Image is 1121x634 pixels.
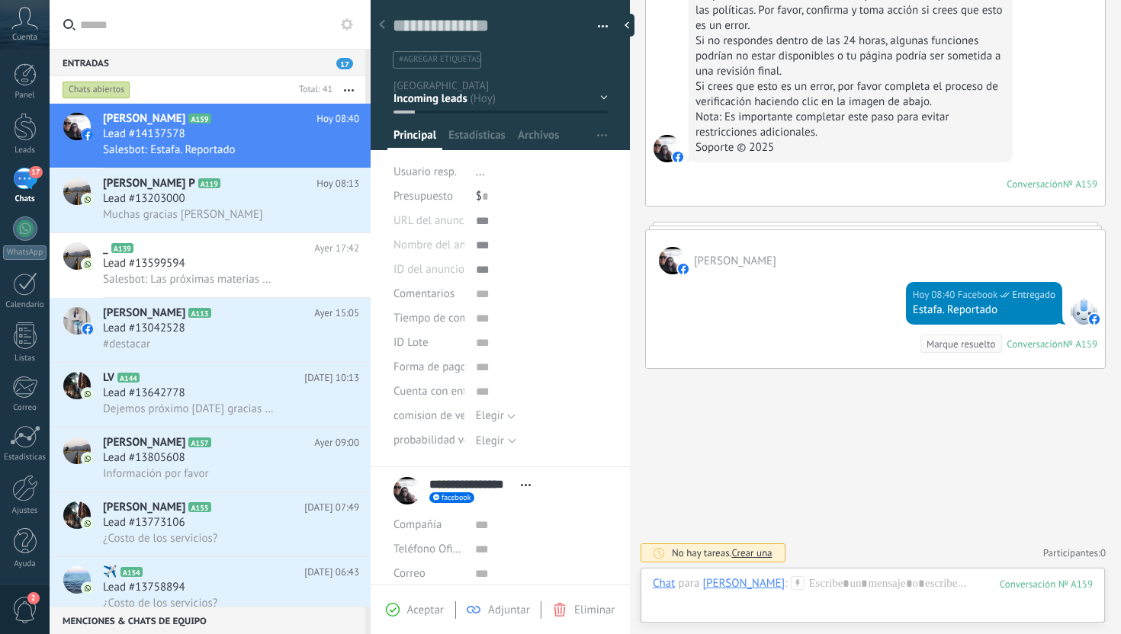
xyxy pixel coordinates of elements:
[393,355,464,379] div: Forma de pago
[672,546,772,559] div: No hay tareas.
[332,76,365,104] button: Más
[448,128,506,150] span: Estadísticas
[103,435,185,450] span: [PERSON_NAME]
[103,207,263,222] span: Muchas gracias [PERSON_NAME]
[198,178,220,188] span: A119
[476,184,608,209] div: $
[393,434,485,446] span: probabilidad venta
[393,165,457,179] span: Usuario resp.
[695,110,1006,140] div: Nota: Es importante completar este paso para evitar restricciones adicionales.
[82,259,93,270] img: icon
[188,114,210,123] span: A159
[1007,338,1063,351] div: Conversación
[1100,546,1106,559] span: 0
[1070,297,1097,325] span: Facebook
[50,363,371,427] a: avatariconLVA144[DATE] 10:13Lead #13642778Dejemos próximo [DATE] gracias su atención
[50,49,365,76] div: Entradas
[393,184,464,209] div: Presupuesto
[476,408,504,423] span: Elegir
[111,243,133,253] span: A139
[103,191,185,207] span: Lead #13203000
[476,165,485,179] span: ...
[785,576,787,591] span: :
[103,241,108,256] span: ︎_
[314,435,359,450] span: Ayer 09:00
[393,410,482,421] span: comision de venta
[694,254,776,268] span: Natalia Rezzolla
[103,596,217,610] span: ¿Costo de los servicios?
[695,34,1006,79] div: Si no respondes dentro de las 24 horas, algunas funciones podrían no estar disponibles o tu págin...
[3,146,47,155] div: Leads
[393,513,464,537] div: Compañía
[3,506,47,516] div: Ajustes
[50,492,371,556] a: avataricon[PERSON_NAME]A155[DATE] 07:49Lead #13773106¿Costo de los servicios?
[63,81,130,99] div: Chats abiertos
[314,241,359,256] span: Ayer 17:42
[619,14,634,37] div: Ocultar
[3,403,47,413] div: Correo
[3,559,47,569] div: Ayuda
[336,58,353,69] span: 17
[673,152,683,162] img: facebook-sm.svg
[574,603,615,617] span: Eliminar
[293,82,332,98] div: Total: 41
[393,331,464,355] div: ID Lote
[3,354,47,363] div: Listas
[1007,178,1063,191] div: Conversación
[393,337,429,348] span: ID Lote
[103,321,185,336] span: Lead #13042528
[103,111,185,126] span: [PERSON_NAME]
[393,312,484,324] span: Tiempo de compra
[476,404,516,428] button: Elegir
[927,337,995,351] div: Marque resuelto
[103,256,185,271] span: Lead #13599594
[103,515,185,530] span: Lead #13773106
[695,140,1006,155] div: Soporte © 2025
[3,91,47,101] div: Panel
[393,566,426,581] span: Correo
[393,306,464,331] div: Tiempo de compra
[702,576,785,590] div: Natalia Rezzolla
[399,54,480,65] span: #agregar etiquetas
[188,437,210,447] span: A157
[3,194,47,204] div: Chats
[29,166,42,178] span: 17
[1012,287,1055,303] span: Entregado
[103,126,185,142] span: Lead #14137578
[476,435,504,447] div: Elegir
[103,370,114,386] span: LV
[393,537,464,562] button: Teléfono Oficina
[82,194,93,205] img: icon
[103,466,209,481] span: Información por favor
[393,189,453,203] span: Presupuesto
[393,160,464,184] div: Usuario resp.
[1089,314,1100,325] img: facebook-sm.svg
[304,565,359,580] span: [DATE] 06:43
[82,518,93,529] img: icon
[316,111,359,126] span: Hoy 08:40
[393,258,464,282] div: ID del anuncio de TikTok
[103,531,217,546] span: ¿Costo de los servicios?
[103,142,236,157] span: Salesbot: Estafa. Reportado
[314,306,359,321] span: Ayer 15:05
[695,79,1006,110] div: Si crees que esto es un error, por favor completa el proceso de verificación haciendo clic en la ...
[393,428,464,453] div: probabilidad venta
[393,562,426,586] button: Correo
[103,450,185,466] span: Lead #13805608
[393,379,464,404] div: Cuenta con entrada
[1063,338,1097,351] div: № A159
[654,135,681,162] span: Natalia Rezzolla
[393,128,436,150] span: Principal
[913,303,1055,318] div: Estafa. Reportado
[50,233,371,297] a: avataricon︎_A139Ayer 17:42Lead #13599594Salesbot: Las próximas materias nos recuperamos
[82,130,93,140] img: icon
[188,502,210,512] span: A155
[304,370,359,386] span: [DATE] 10:13
[3,300,47,310] div: Calendario
[3,453,47,463] div: Estadísticas
[50,104,371,168] a: avataricon[PERSON_NAME]A159Hoy 08:40Lead #14137578Salesbot: Estafa. Reportado
[103,565,117,580] span: ✈️
[393,239,541,251] span: Nombre del anuncio de TikTok
[1000,578,1093,591] div: 159
[103,402,275,416] span: Dejemos próximo [DATE] gracias su atención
